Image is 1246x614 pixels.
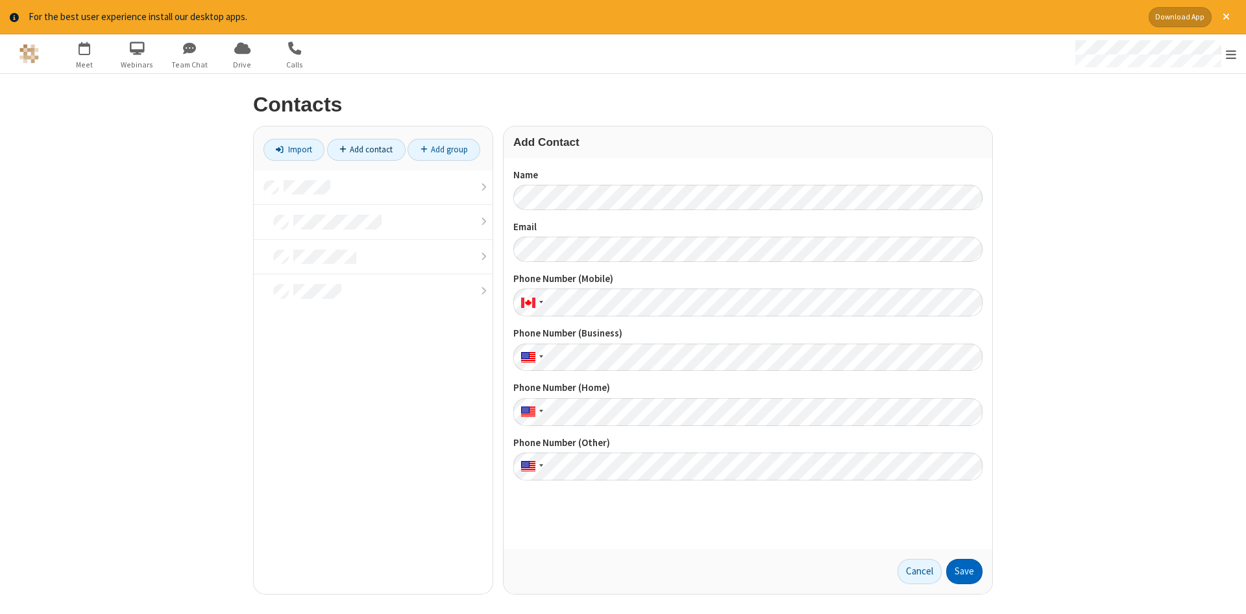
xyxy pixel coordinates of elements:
[1063,34,1246,73] div: Open menu
[513,344,547,372] div: United States: + 1
[513,398,547,426] div: United States: + 1
[1149,7,1212,27] button: Download App
[513,326,983,341] label: Phone Number (Business)
[946,559,983,585] button: Save
[513,436,983,451] label: Phone Number (Other)
[513,289,547,316] div: Canada: + 1
[513,453,547,480] div: United States: + 1
[513,381,983,396] label: Phone Number (Home)
[513,136,983,148] h3: Add Contact
[271,59,319,71] span: Calls
[29,10,1139,25] div: For the best user experience install our desktop apps.
[5,34,53,73] button: Logo
[898,559,942,585] a: Cancel
[408,139,480,161] a: Add group
[513,168,983,183] label: Name
[513,220,983,235] label: Email
[113,59,162,71] span: Webinars
[327,139,406,161] a: Add contact
[263,139,324,161] a: Import
[218,59,267,71] span: Drive
[1216,7,1236,27] button: Close alert
[19,44,39,64] img: QA Selenium DO NOT DELETE OR CHANGE
[60,59,109,71] span: Meet
[253,93,993,116] h2: Contacts
[513,272,983,287] label: Phone Number (Mobile)
[1214,580,1236,605] iframe: Chat
[165,59,214,71] span: Team Chat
